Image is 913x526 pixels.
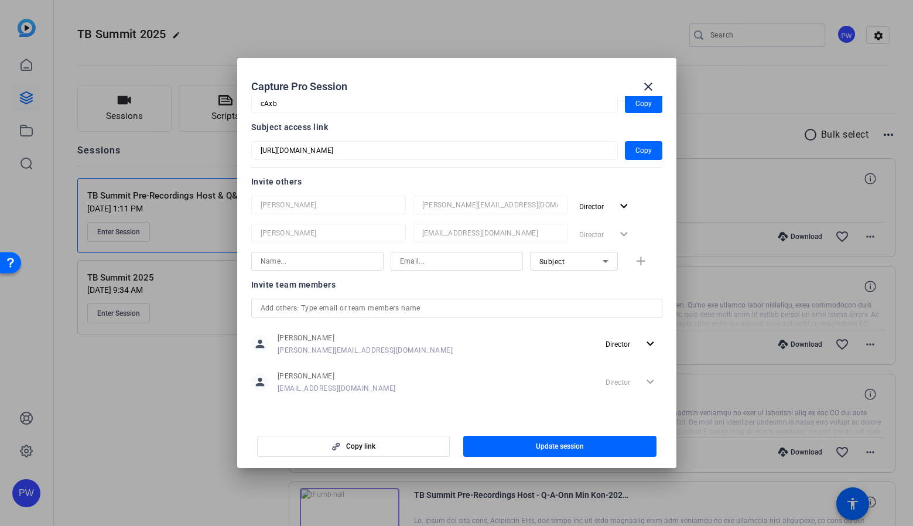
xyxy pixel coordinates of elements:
[625,94,662,113] button: Copy
[261,144,608,158] input: Session OTP
[278,384,396,393] span: [EMAIL_ADDRESS][DOMAIN_NAME]
[261,254,374,268] input: Name...
[617,199,631,214] mat-icon: expand_more
[635,144,652,158] span: Copy
[251,175,662,189] div: Invite others
[251,120,662,134] div: Subject access link
[251,278,662,292] div: Invite team members
[278,333,453,343] span: [PERSON_NAME]
[601,333,662,354] button: Director
[579,203,604,211] span: Director
[635,97,652,111] span: Copy
[422,226,558,240] input: Email...
[261,97,608,111] input: Session OTP
[261,198,396,212] input: Name...
[251,73,662,101] div: Capture Pro Session
[278,371,396,381] span: [PERSON_NAME]
[575,196,636,217] button: Director
[641,80,655,94] mat-icon: close
[346,442,375,451] span: Copy link
[625,141,662,160] button: Copy
[251,335,269,353] mat-icon: person
[278,346,453,355] span: [PERSON_NAME][EMAIL_ADDRESS][DOMAIN_NAME]
[251,373,269,391] mat-icon: person
[606,340,630,349] span: Director
[261,226,396,240] input: Name...
[422,198,558,212] input: Email...
[643,337,658,351] mat-icon: expand_more
[536,442,584,451] span: Update session
[257,436,450,457] button: Copy link
[261,301,653,315] input: Add others: Type email or team members name
[539,258,565,266] span: Subject
[463,436,656,457] button: Update session
[400,254,514,268] input: Email...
